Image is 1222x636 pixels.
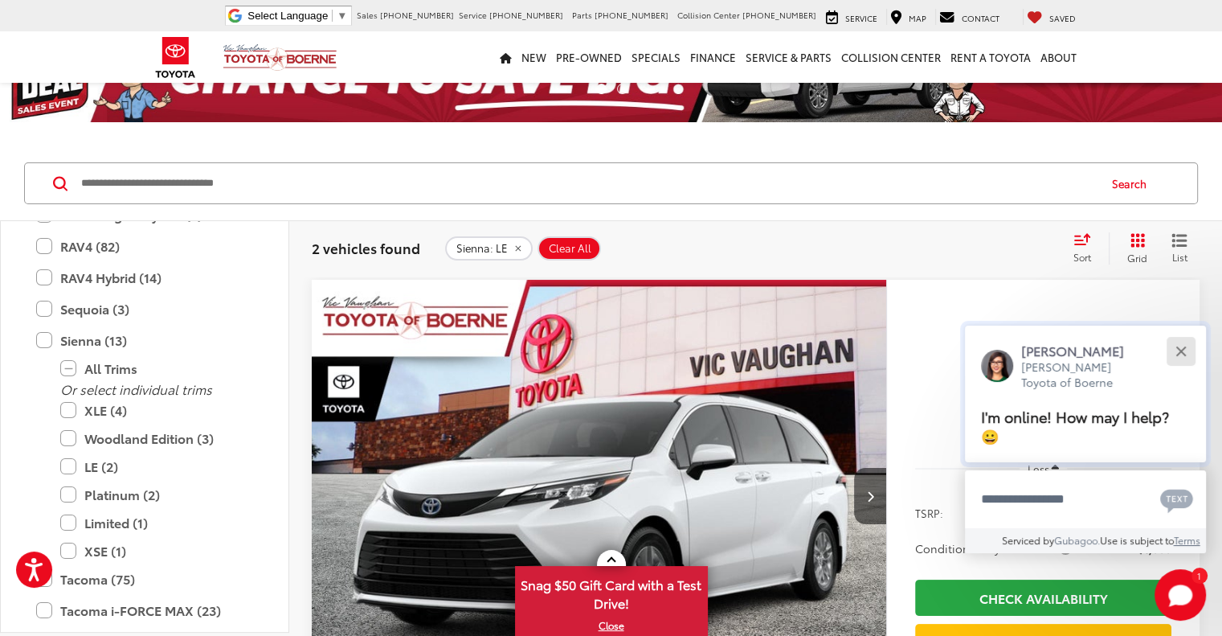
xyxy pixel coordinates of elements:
i: Or select individual trims [60,380,212,398]
label: Tacoma i-FORCE MAX (23) [36,597,253,625]
button: Select sort value [1065,232,1109,265]
span: [PHONE_NUMBER] [595,9,668,21]
a: Check Availability [915,580,1171,616]
span: Collision Center [677,9,740,21]
a: My Saved Vehicles [1023,9,1080,25]
a: Collision Center [836,31,946,83]
button: Close [1163,334,1198,368]
label: XLE (4) [60,396,253,425]
span: TSRP: [915,505,943,521]
label: Sienna (13) [36,326,253,355]
a: Pre-Owned [551,31,627,83]
span: Service [459,9,487,21]
span: [PHONE_NUMBER] [380,9,454,21]
span: [DATE] Price: [915,418,1171,434]
label: RAV4 Hybrid (14) [36,264,253,292]
label: Sequoia (3) [36,295,253,323]
button: List View [1159,232,1200,265]
span: Sales [357,9,378,21]
span: 2 vehicles found [312,238,420,257]
label: Limited (1) [60,509,253,537]
span: $43,599 [915,370,1171,410]
a: Contact [935,9,1003,25]
button: Grid View [1109,232,1159,265]
span: Grid [1127,251,1147,265]
button: Next image [854,468,886,524]
a: New [517,31,551,83]
label: All Trims [60,355,253,383]
span: Select Language [247,10,328,22]
img: Toyota [145,31,206,84]
span: I'm online! How may I help? 😀 [981,405,1169,446]
button: Toggle Chat Window [1155,569,1206,621]
a: Map [886,9,930,25]
a: Service & Parts: Opens in a new tab [741,31,836,83]
span: Sienna: LE [456,242,508,255]
span: ▼ [337,10,347,22]
a: Specials [627,31,685,83]
div: Close[PERSON_NAME][PERSON_NAME] Toyota of BoerneI'm online! How may I help? 😀Type your messageCha... [965,326,1206,553]
a: Terms [1174,533,1200,547]
span: Snag $50 Gift Card with a Test Drive! [517,568,706,617]
textarea: Type your message [965,470,1206,528]
a: About [1036,31,1081,83]
label: RAV4 (82) [36,232,253,261]
span: ​ [332,10,333,22]
svg: Text [1160,487,1193,513]
button: remove Sienna: LE [445,236,533,261]
span: [PHONE_NUMBER] [489,9,563,21]
span: 1 [1197,572,1201,579]
a: Home [495,31,517,83]
label: Woodland Edition (3) [60,425,253,453]
span: Service [845,12,877,24]
span: Saved [1049,12,1076,24]
span: Sort [1073,250,1091,264]
input: Search by Make, Model, or Keyword [80,164,1097,203]
button: Chat with SMS [1155,481,1198,517]
span: [PHONE_NUMBER] [742,9,816,21]
span: Parts [572,9,592,21]
svg: Start Chat [1155,569,1206,621]
button: Search [1097,163,1170,203]
label: LE (2) [60,453,253,481]
img: Vic Vaughan Toyota of Boerne [223,43,337,72]
span: List [1171,250,1187,264]
span: Clear All [549,242,591,255]
label: Platinum (2) [60,481,253,509]
a: Finance [685,31,741,83]
a: Service [822,9,881,25]
button: Conditional Toyota Offers [915,540,1077,556]
span: Map [909,12,926,24]
p: [PERSON_NAME] Toyota of Boerne [1021,359,1140,391]
a: Rent a Toyota [946,31,1036,83]
span: Serviced by [1002,533,1054,547]
button: Clear All [537,236,601,261]
a: Gubagoo. [1054,533,1100,547]
label: XSE (1) [60,537,253,565]
p: [PERSON_NAME] [1021,342,1140,359]
span: Use is subject to [1100,533,1174,547]
span: Contact [962,12,999,24]
a: Select Language​ [247,10,347,22]
label: Tacoma (75) [36,565,253,593]
span: Conditional Toyota Offers [915,540,1075,556]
